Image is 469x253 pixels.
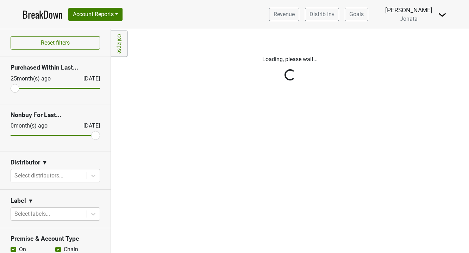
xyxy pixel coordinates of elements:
p: Loading, please wait... [116,55,464,64]
a: BreakDown [23,7,63,22]
a: Collapse [111,31,127,57]
a: Distrib Inv [305,8,339,21]
button: Account Reports [68,8,123,21]
div: [PERSON_NAME] [385,6,432,15]
a: Goals [345,8,368,21]
span: Jonata [400,15,418,22]
a: Revenue [269,8,299,21]
img: Dropdown Menu [438,11,446,19]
